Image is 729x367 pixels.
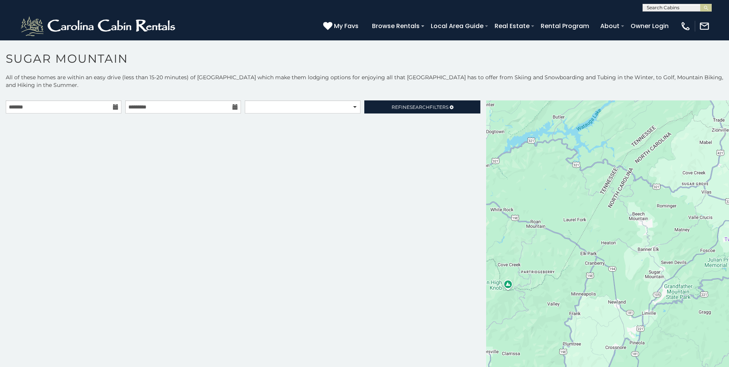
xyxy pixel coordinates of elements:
img: mail-regular-white.png [699,21,710,32]
a: Rental Program [537,19,593,33]
img: White-1-2.png [19,15,179,38]
a: My Favs [323,21,360,31]
a: RefineSearchFilters [364,100,480,113]
span: Refine Filters [392,104,448,110]
img: phone-regular-white.png [680,21,691,32]
a: About [596,19,623,33]
a: Real Estate [491,19,533,33]
a: Browse Rentals [368,19,423,33]
span: Search [410,104,430,110]
a: Local Area Guide [427,19,487,33]
a: Owner Login [627,19,673,33]
span: My Favs [334,21,359,31]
